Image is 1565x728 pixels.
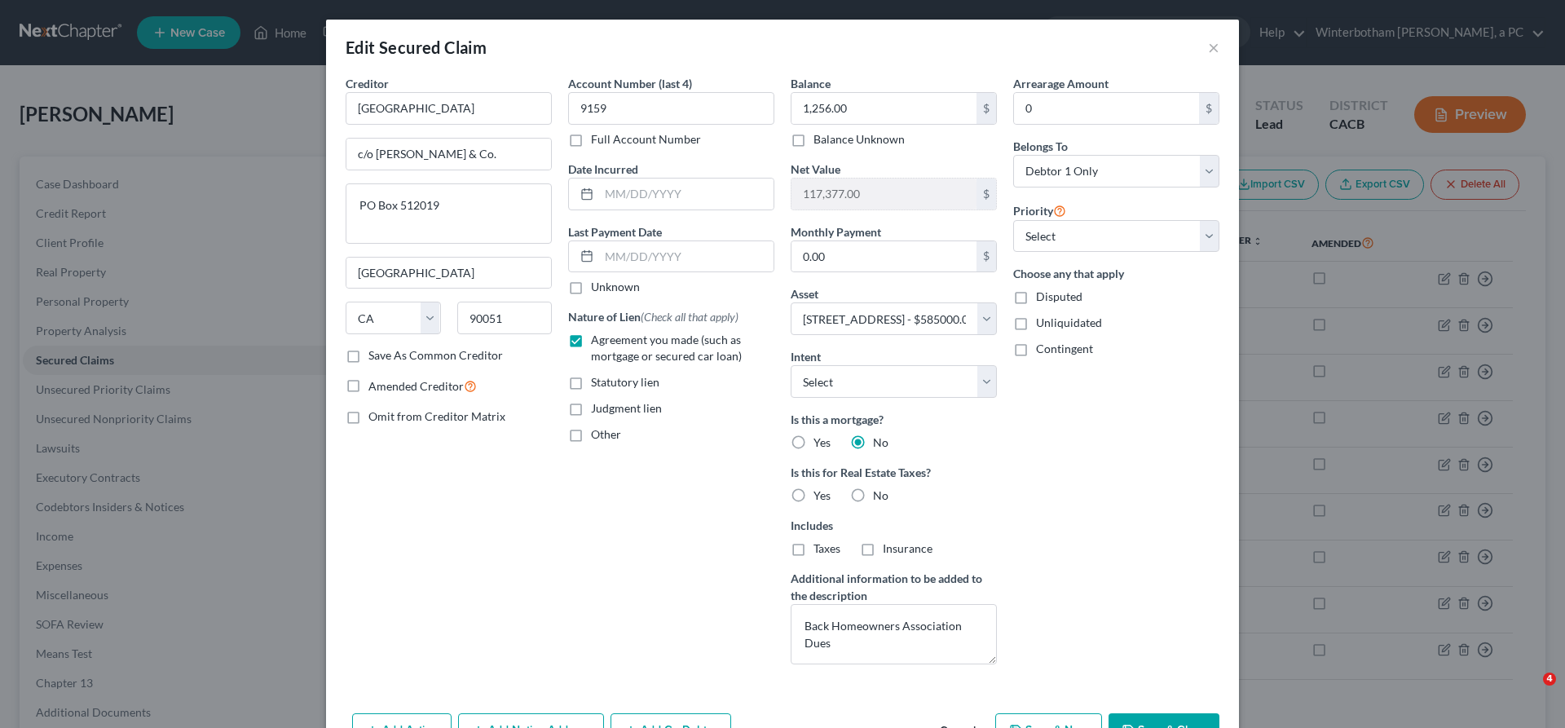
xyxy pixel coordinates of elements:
span: Asset [791,287,818,301]
div: $ [976,93,996,124]
input: MM/DD/YYYY [599,179,774,210]
label: Full Account Number [591,131,701,148]
span: Contingent [1036,342,1093,355]
input: 0.00 [791,93,976,124]
span: Disputed [1036,289,1082,303]
span: Taxes [813,541,840,555]
input: MM/DD/YYYY [599,241,774,272]
span: No [873,488,888,502]
span: Omit from Creditor Matrix [368,409,505,423]
span: Creditor [346,77,389,90]
label: Account Number (last 4) [568,75,692,92]
label: Includes [791,517,997,534]
label: Unknown [591,279,640,295]
label: Save As Common Creditor [368,347,503,364]
label: Is this for Real Estate Taxes? [791,464,997,481]
iframe: Intercom live chat [1510,673,1549,712]
label: Arrearage Amount [1013,75,1109,92]
input: 0.00 [1014,93,1199,124]
button: × [1208,38,1219,57]
label: Net Value [791,161,840,178]
div: $ [976,241,996,272]
div: Edit Secured Claim [346,36,487,59]
label: Date Incurred [568,161,638,178]
span: Insurance [883,541,932,555]
label: Intent [791,348,821,365]
label: Monthly Payment [791,223,881,240]
span: Other [591,427,621,441]
input: Enter zip... [457,302,553,334]
span: Yes [813,488,831,502]
input: Enter city... [346,258,551,289]
span: (Check all that apply) [641,310,738,324]
label: Is this a mortgage? [791,411,997,428]
label: Nature of Lien [568,308,738,325]
label: Balance [791,75,831,92]
span: Unliquidated [1036,315,1102,329]
input: Enter address... [346,139,551,170]
label: Last Payment Date [568,223,662,240]
input: 0.00 [791,179,976,210]
label: Priority [1013,201,1066,220]
label: Balance Unknown [813,131,905,148]
span: No [873,435,888,449]
label: Choose any that apply [1013,265,1219,282]
span: Agreement you made (such as mortgage or secured car loan) [591,333,742,363]
input: XXXX [568,92,774,125]
span: Belongs To [1013,139,1068,153]
span: 4 [1543,673,1556,686]
span: Yes [813,435,831,449]
label: Additional information to be added to the description [791,570,997,604]
span: Amended Creditor [368,379,464,393]
div: $ [1199,93,1219,124]
span: Statutory lien [591,375,659,389]
div: $ [976,179,996,210]
span: Judgment lien [591,401,662,415]
input: 0.00 [791,241,976,272]
input: Search creditor by name... [346,92,552,125]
